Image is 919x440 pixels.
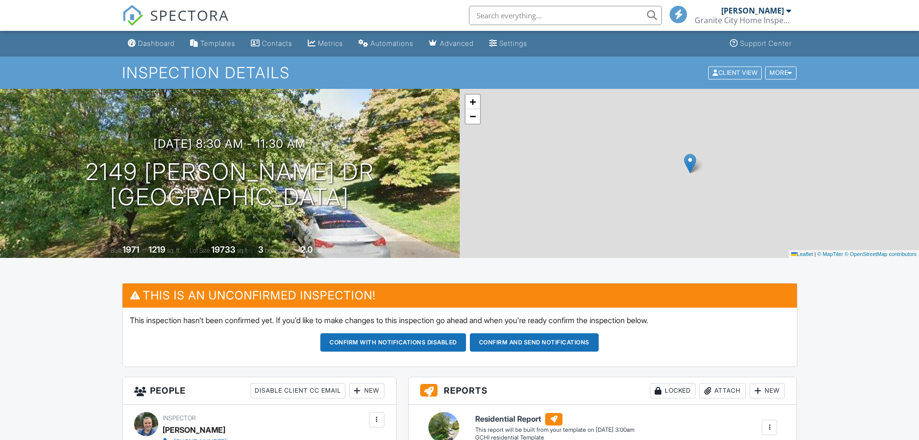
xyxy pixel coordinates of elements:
[370,39,413,47] div: Automations
[740,39,792,47] div: Support Center
[237,247,249,254] span: sq.ft.
[469,110,476,122] span: −
[750,383,785,398] div: New
[149,244,165,255] div: 1219
[122,5,143,26] img: The Best Home Inspection Software - Spectora
[262,39,292,47] div: Contacts
[440,39,474,47] div: Advanced
[186,35,239,53] a: Templates
[153,137,306,150] h3: [DATE] 8:30 am - 11:30 am
[499,39,527,47] div: Settings
[726,35,796,53] a: Support Center
[163,423,225,437] div: [PERSON_NAME]
[150,5,229,25] span: SPECTORA
[475,413,634,426] h6: Residential Report
[845,251,917,257] a: © OpenStreetMap contributors
[190,247,210,254] span: Lot Size
[700,383,746,398] div: Attach
[466,109,480,124] a: Zoom out
[721,6,784,15] div: [PERSON_NAME]
[469,96,476,108] span: +
[123,284,797,307] h3: This is an Unconfirmed Inspection!
[695,15,791,25] div: Granite City Home Inspections LLC
[707,69,764,76] a: Client View
[469,6,662,25] input: Search everything...
[85,159,374,211] h1: 2149 [PERSON_NAME] Dr [GEOGRAPHIC_DATA]
[211,244,235,255] div: 19733
[123,244,139,255] div: 1971
[355,35,417,53] a: Automations (Basic)
[650,383,696,398] div: Locked
[314,247,342,254] span: bathrooms
[765,66,796,79] div: More
[318,39,343,47] div: Metrics
[124,35,178,53] a: Dashboard
[250,383,345,398] div: Disable Client CC Email
[684,154,696,173] img: Marker
[304,35,347,53] a: Metrics
[200,39,235,47] div: Templates
[130,315,790,326] p: This inspection hasn't been confirmed yet. If you'd like to make changes to this inspection go ah...
[466,95,480,109] a: Zoom in
[110,247,121,254] span: Built
[301,244,313,255] div: 2.0
[708,66,762,79] div: Client View
[409,377,797,405] h3: Reports
[349,383,384,398] div: New
[320,333,466,352] button: Confirm with notifications disabled
[122,13,229,33] a: SPECTORA
[138,39,175,47] div: Dashboard
[470,333,599,352] button: Confirm and send notifications
[791,251,813,257] a: Leaflet
[475,426,634,434] div: This report will be built from your template on [DATE] 3:00am
[247,35,296,53] a: Contacts
[425,35,478,53] a: Advanced
[163,414,196,422] span: Inspector
[122,64,797,81] h1: Inspection Details
[123,377,396,405] h3: People
[817,251,843,257] a: © MapTiler
[258,244,263,255] div: 3
[485,35,531,53] a: Settings
[265,247,291,254] span: bedrooms
[814,251,816,257] span: |
[167,247,180,254] span: sq. ft.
